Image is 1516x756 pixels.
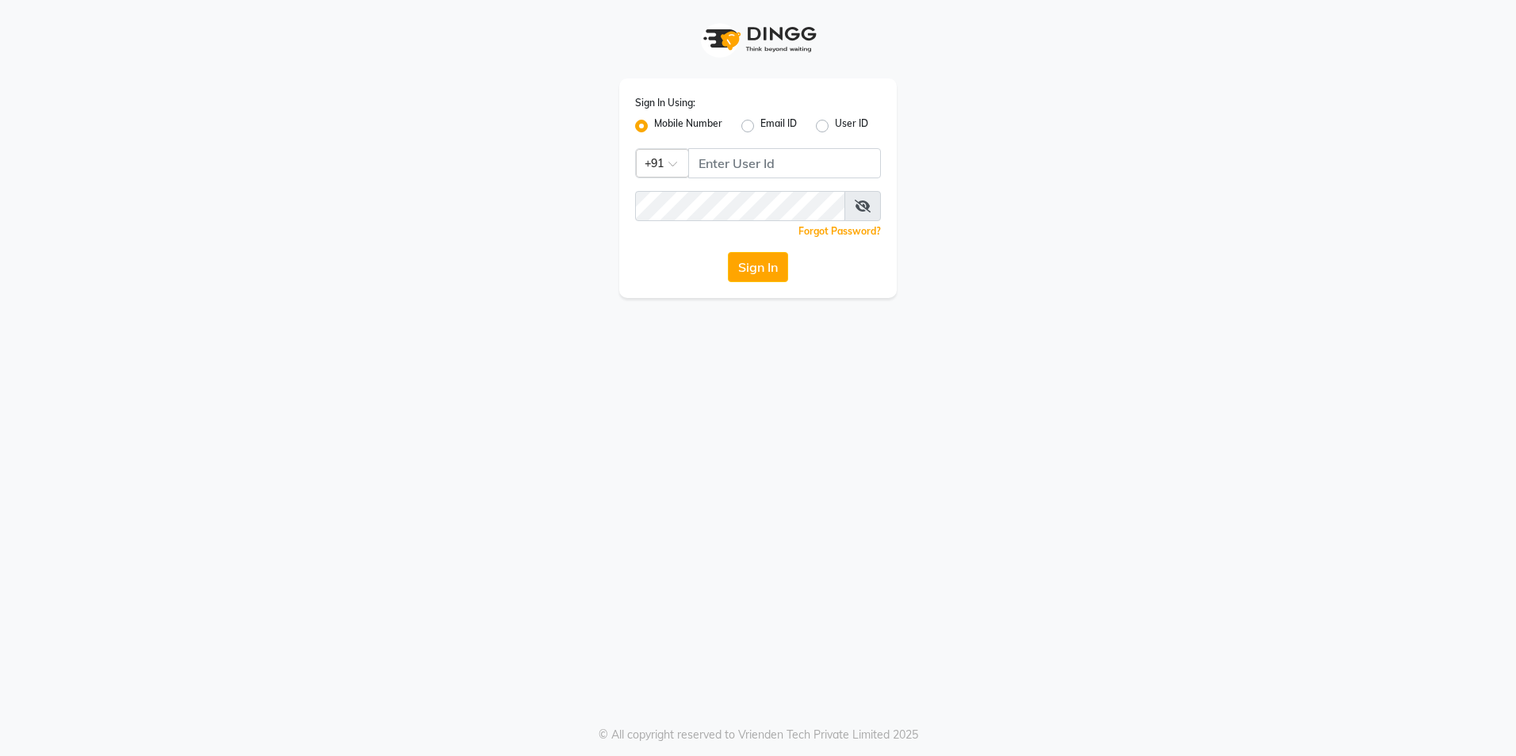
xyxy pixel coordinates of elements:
input: Username [635,191,845,221]
label: Email ID [760,116,797,136]
a: Forgot Password? [798,225,881,237]
label: Mobile Number [654,116,722,136]
label: Sign In Using: [635,96,695,110]
button: Sign In [728,252,788,282]
label: User ID [835,116,868,136]
input: Username [688,148,881,178]
img: logo1.svg [695,16,821,63]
